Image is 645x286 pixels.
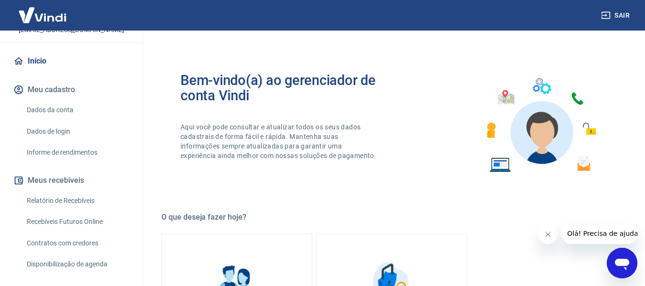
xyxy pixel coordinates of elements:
[607,248,637,278] iframe: Botão para abrir a janela de mensagens
[6,7,80,14] span: Olá! Precisa de ajuda?
[180,73,392,103] h2: Bem-vindo(a) ao gerenciador de conta Vindi
[23,122,131,141] a: Dados de login
[23,233,131,253] a: Contratos com credores
[23,143,131,162] a: Informe de rendimentos
[11,51,131,72] a: Início
[23,212,131,232] a: Recebíveis Futuros Online
[11,79,131,100] button: Meu cadastro
[161,212,622,222] h5: O que deseja fazer hoje?
[478,73,603,178] img: Imagem de um avatar masculino com diversos icones exemplificando as funcionalidades do gerenciado...
[23,254,131,274] a: Disponibilização de agenda
[599,7,634,24] button: Sair
[23,191,131,211] a: Relatório de Recebíveis
[180,122,378,160] p: Aqui você pode consultar e atualizar todos os seus dados cadastrais de forma fácil e rápida. Mant...
[561,223,637,244] iframe: Mensagem da empresa
[539,225,558,244] iframe: Fechar mensagem
[11,170,131,191] button: Meus recebíveis
[11,0,74,30] img: Vindi
[23,100,131,120] a: Dados da conta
